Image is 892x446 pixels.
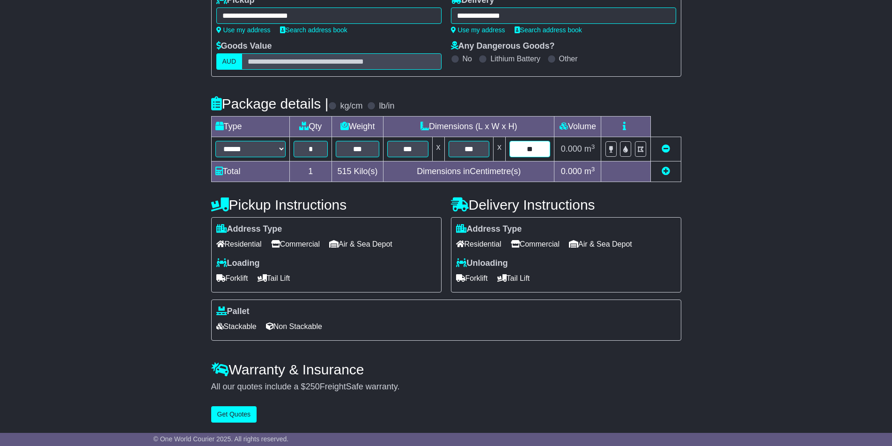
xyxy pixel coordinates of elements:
span: m [584,144,595,154]
span: Air & Sea Depot [329,237,392,251]
label: AUD [216,53,243,70]
span: Residential [456,237,501,251]
label: Loading [216,258,260,269]
a: Search address book [280,26,347,34]
label: lb/in [379,101,394,111]
span: Commercial [271,237,320,251]
span: Non Stackable [266,319,322,334]
td: Kilo(s) [332,161,383,182]
label: Lithium Battery [490,54,540,63]
td: Type [211,117,289,137]
label: kg/cm [340,101,362,111]
td: x [493,137,505,161]
a: Remove this item [662,144,670,154]
td: Weight [332,117,383,137]
span: Air & Sea Depot [569,237,632,251]
span: Forklift [456,271,488,285]
a: Use my address [216,26,271,34]
label: Pallet [216,307,250,317]
sup: 3 [591,143,595,150]
span: 0.000 [561,167,582,176]
span: Residential [216,237,262,251]
span: Commercial [511,237,560,251]
td: Dimensions (L x W x H) [383,117,554,137]
span: Tail Lift [258,271,290,285]
span: m [584,167,595,176]
span: Stackable [216,319,257,334]
span: 515 [338,167,352,176]
label: Address Type [216,224,282,234]
sup: 3 [591,166,595,173]
span: © One World Courier 2025. All rights reserved. [154,435,289,443]
td: Volume [554,117,601,137]
span: 250 [306,382,320,391]
span: Forklift [216,271,248,285]
a: Search address book [515,26,582,34]
td: Total [211,161,289,182]
label: Address Type [456,224,522,234]
td: 1 [289,161,332,182]
label: Any Dangerous Goods? [451,41,555,51]
div: All our quotes include a $ FreightSafe warranty. [211,382,681,392]
td: Dimensions in Centimetre(s) [383,161,554,182]
td: x [432,137,444,161]
td: Qty [289,117,332,137]
label: Goods Value [216,41,272,51]
label: Unloading [456,258,508,269]
h4: Delivery Instructions [451,197,681,212]
button: Get Quotes [211,406,257,423]
span: 0.000 [561,144,582,154]
h4: Warranty & Insurance [211,362,681,377]
a: Use my address [451,26,505,34]
span: Tail Lift [497,271,530,285]
h4: Package details | [211,96,329,111]
h4: Pickup Instructions [211,197,442,212]
label: No [463,54,472,63]
a: Add new item [662,167,670,176]
label: Other [559,54,578,63]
